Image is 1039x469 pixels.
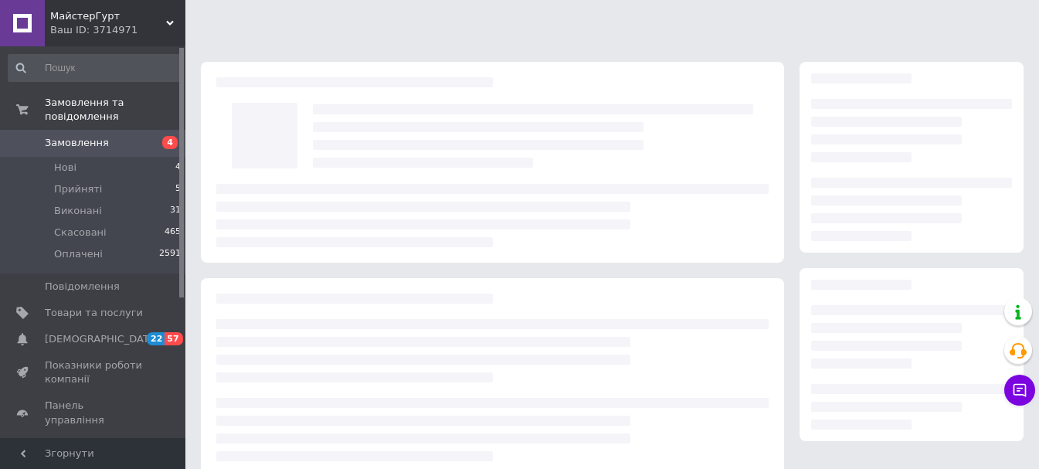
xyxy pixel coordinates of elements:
[54,182,102,196] span: Прийняті
[50,9,166,23] span: МайстерГурт
[170,204,181,218] span: 31
[54,161,76,175] span: Нові
[45,306,143,320] span: Товари та послуги
[165,332,182,345] span: 57
[54,226,107,240] span: Скасовані
[162,136,178,149] span: 4
[147,332,165,345] span: 22
[45,136,109,150] span: Замовлення
[45,359,143,386] span: Показники роботи компанії
[175,161,181,175] span: 4
[165,226,181,240] span: 465
[54,204,102,218] span: Виконані
[8,54,182,82] input: Пошук
[45,399,143,427] span: Панель управління
[50,23,185,37] div: Ваш ID: 3714971
[159,247,181,261] span: 2591
[54,247,103,261] span: Оплачені
[45,280,120,294] span: Повідомлення
[1004,375,1035,406] button: Чат з покупцем
[45,96,185,124] span: Замовлення та повідомлення
[45,332,159,346] span: [DEMOGRAPHIC_DATA]
[175,182,181,196] span: 5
